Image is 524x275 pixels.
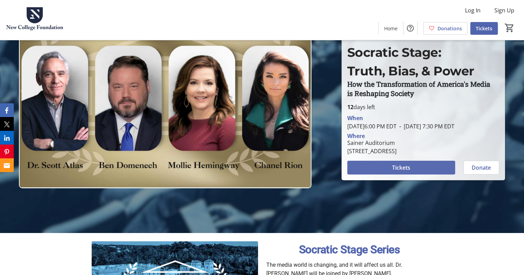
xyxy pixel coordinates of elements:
[347,161,455,174] button: Tickets
[397,123,404,130] span: -
[438,25,462,32] span: Donations
[397,123,454,130] span: [DATE] 7:30 PM EDT
[503,22,516,34] button: Cart
[347,103,499,111] p: days left
[423,22,468,35] a: Donations
[347,133,365,139] div: Where
[19,24,311,188] img: Campaign CTA Media Photo
[489,5,520,16] button: Sign Up
[463,161,499,174] button: Donate
[299,243,400,256] span: Socratic Stage Series
[347,89,414,98] span: is Reshaping Society
[476,25,492,32] span: Tickets
[347,62,499,80] p: Truth, Bias, & Power
[470,22,498,35] a: Tickets
[494,6,514,14] span: Sign Up
[347,43,499,62] p: Socratic Stage:
[392,163,410,172] span: Tickets
[347,80,490,88] span: How the Transformation of America's Media
[465,6,481,14] span: Log In
[384,25,398,32] span: Home
[4,3,65,37] img: New College Foundation's Logo
[347,114,363,122] div: When
[403,21,417,35] button: Help
[460,5,486,16] button: Log In
[347,103,353,111] span: 12
[347,123,397,130] span: [DATE] 6:00 PM EDT
[379,22,403,35] a: Home
[347,139,397,147] div: Sainer Auditorium
[347,147,397,155] div: [STREET_ADDRESS]
[472,163,491,172] span: Donate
